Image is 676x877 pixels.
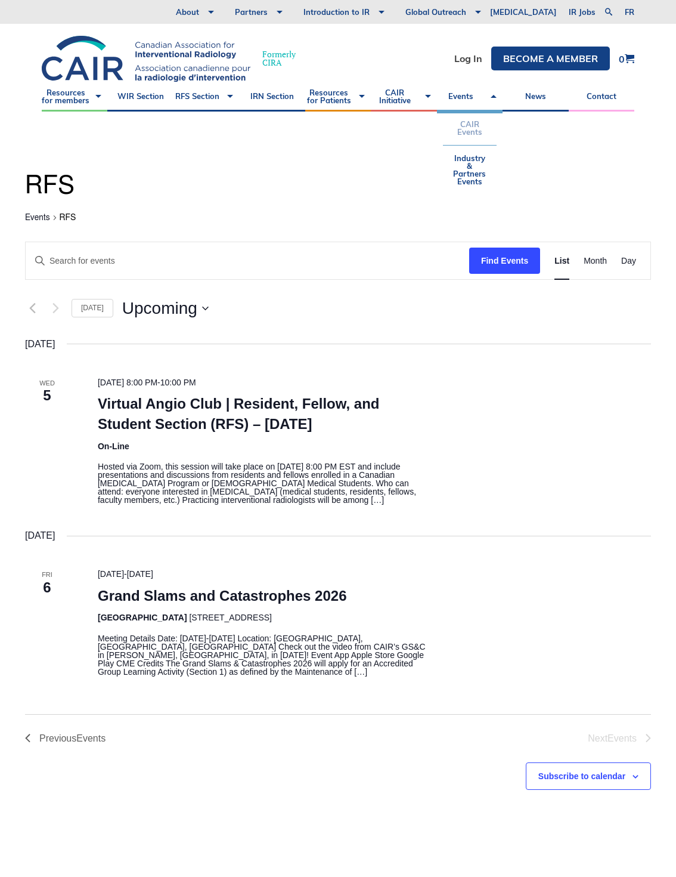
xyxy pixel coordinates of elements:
a: Grand Slams and Catastrophes 2026 [98,588,347,604]
span: Previous [39,734,106,743]
a: Resources for members [42,82,107,112]
h1: RFS [25,169,651,203]
time: [DATE] [25,336,55,352]
a: Display Events in List View [554,242,569,280]
span: [DATE] [98,569,124,579]
span: List [554,254,569,268]
img: CIRA [42,36,250,82]
a: Previous Events [25,301,39,316]
a: Virtual Angio Club | Resident, Fellow, and Student Section (RFS) – [DATE] [98,396,380,433]
span: Formerly CIRA [262,50,296,67]
a: fr [625,8,634,16]
a: 0 [619,54,634,64]
button: Next Events [48,301,63,316]
a: News [503,82,568,112]
a: [DATE] [72,299,113,317]
span: Month [584,254,607,268]
span: [DATE] [127,569,153,579]
button: Subscribe to calendar [538,771,625,781]
span: Wed [25,378,69,388]
span: Day [621,254,636,268]
time: [DATE] [25,528,55,544]
span: 5 [25,385,69,406]
a: CAIR Events [443,112,497,145]
span: [DATE] 8:00 PM [98,378,157,387]
a: Become a member [491,47,610,70]
span: 10:00 PM [160,378,196,387]
button: Upcoming [122,300,209,317]
span: 6 [25,578,69,598]
time: - [98,378,196,387]
span: [STREET_ADDRESS] [189,613,271,622]
a: IRN Section [239,82,305,112]
p: Hosted via Zoom, this session will take place on [DATE] 8:00 PM EST and include presentations and... [98,462,433,504]
a: Display Events in Month View [584,242,607,280]
span: On-Line [98,441,129,451]
div: List of Events [25,336,651,676]
a: CAIR Initiative [371,82,436,112]
span: [GEOGRAPHIC_DATA] [98,613,187,622]
a: RFS Section [173,82,239,112]
a: Events [437,82,503,112]
span: Upcoming [122,300,197,317]
p: Meeting Details Date: [DATE]-[DATE] Location: [GEOGRAPHIC_DATA], [GEOGRAPHIC_DATA], [GEOGRAPHIC_D... [98,634,433,676]
a: FormerlyCIRA [42,36,308,82]
a: Contact [569,82,634,112]
time: - [98,569,153,579]
span: Fri [25,570,69,580]
span: Events [76,733,106,743]
a: Log In [454,54,482,63]
input: Enter Keyword. Search for events by Keyword. [26,242,469,280]
a: Industry & Partners Events [443,146,497,194]
a: WIR Section [107,82,173,112]
span: RFS [60,214,76,222]
a: Previous Events [25,734,106,743]
a: Display Events in Day View [621,242,636,280]
a: Resources for Patients [305,82,371,112]
a: Events [25,214,50,223]
button: Find Events [469,248,540,274]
